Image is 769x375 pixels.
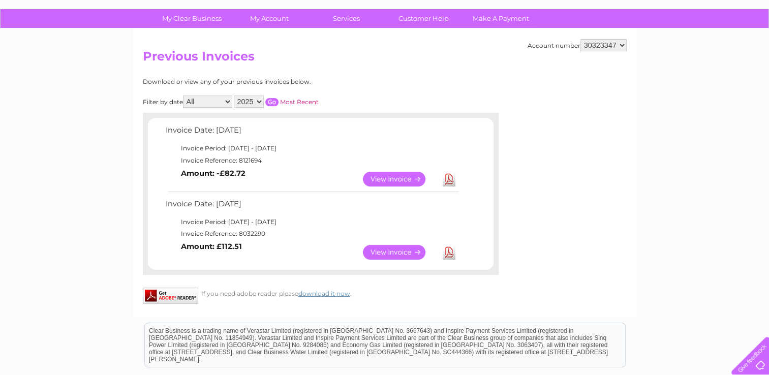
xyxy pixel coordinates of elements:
img: logo.png [27,26,79,57]
b: Amount: £112.51 [181,242,242,251]
h2: Previous Invoices [143,49,627,69]
a: Telecoms [644,43,674,51]
a: Blog [681,43,695,51]
a: View [363,172,438,186]
td: Invoice Reference: 8121694 [163,154,460,167]
a: Most Recent [280,98,319,106]
a: My Account [227,9,311,28]
b: Amount: -£82.72 [181,169,245,178]
div: Filter by date [143,96,410,108]
div: Clear Business is a trading name of Verastar Limited (registered in [GEOGRAPHIC_DATA] No. 3667643... [145,6,625,49]
td: Invoice Reference: 8032290 [163,228,460,240]
a: Download [443,172,455,186]
a: Download [443,245,455,260]
a: My Clear Business [150,9,234,28]
td: Invoice Period: [DATE] - [DATE] [163,142,460,154]
div: Account number [528,39,627,51]
a: 0333 014 3131 [577,5,648,18]
a: Make A Payment [459,9,543,28]
div: Download or view any of your previous invoices below. [143,78,410,85]
td: Invoice Period: [DATE] - [DATE] [163,216,460,228]
a: Contact [701,43,726,51]
div: If you need adobe reader please . [143,288,499,297]
a: Log out [735,43,759,51]
a: download it now [298,290,350,297]
a: Customer Help [382,9,466,28]
td: Invoice Date: [DATE] [163,123,460,142]
a: Services [304,9,388,28]
a: View [363,245,438,260]
a: Energy [616,43,638,51]
a: Water [590,43,609,51]
td: Invoice Date: [DATE] [163,197,460,216]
